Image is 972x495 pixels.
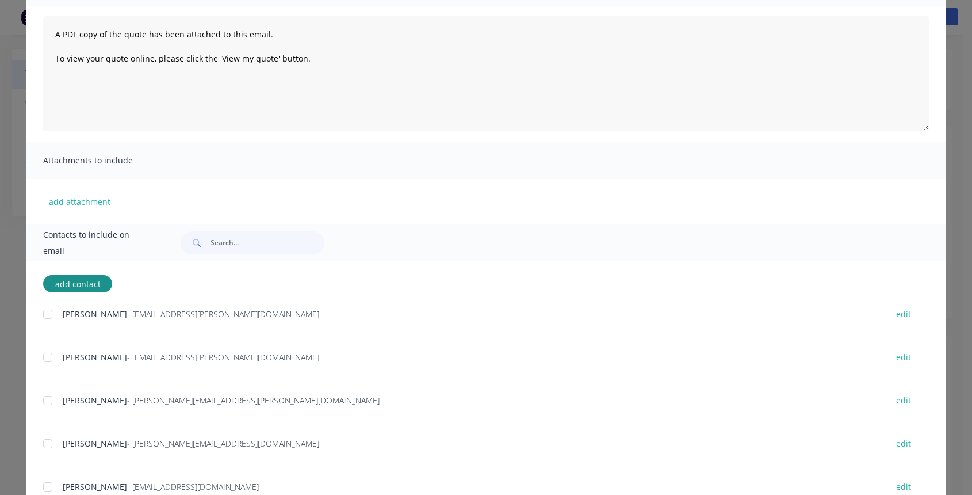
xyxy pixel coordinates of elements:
span: - [EMAIL_ADDRESS][PERSON_NAME][DOMAIN_NAME] [127,309,319,319]
button: add contact [43,275,112,292]
button: add attachment [43,193,116,210]
span: [PERSON_NAME] [63,438,127,449]
span: [PERSON_NAME] [63,481,127,492]
input: Search... [211,231,324,254]
span: Contacts to include on email [43,227,152,259]
span: - [EMAIL_ADDRESS][PERSON_NAME][DOMAIN_NAME] [127,352,319,363]
button: edit [889,393,918,408]
button: edit [889,349,918,365]
textarea: A PDF copy of the quote has been attached to this email. To view your quote online, please click ... [43,16,929,131]
span: [PERSON_NAME] [63,309,127,319]
span: Attachments to include [43,153,170,169]
button: edit [889,479,918,494]
span: [PERSON_NAME] [63,352,127,363]
span: - [PERSON_NAME][EMAIL_ADDRESS][DOMAIN_NAME] [127,438,319,449]
span: - [PERSON_NAME][EMAIL_ADDRESS][PERSON_NAME][DOMAIN_NAME] [127,395,380,406]
button: edit [889,436,918,451]
span: [PERSON_NAME] [63,395,127,406]
span: - [EMAIL_ADDRESS][DOMAIN_NAME] [127,481,259,492]
button: edit [889,306,918,322]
